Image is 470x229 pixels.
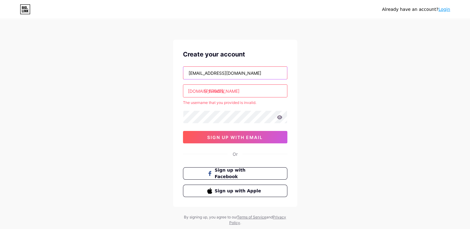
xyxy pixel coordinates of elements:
[183,131,287,143] button: sign up with email
[233,151,238,157] div: Or
[215,188,263,194] span: Sign up with Apple
[183,100,287,106] div: The username that you provided is invalid.
[215,167,263,180] span: Sign up with Facebook
[182,214,288,226] div: By signing up, you agree to our and .
[382,6,450,13] div: Already have an account?
[183,185,287,197] button: Sign up with Apple
[183,50,287,59] div: Create your account
[183,167,287,180] button: Sign up with Facebook
[183,85,287,97] input: username
[207,135,263,140] span: sign up with email
[183,67,287,79] input: Email
[188,88,225,94] div: [DOMAIN_NAME]/
[237,215,266,219] a: Terms of Service
[438,7,450,12] a: Login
